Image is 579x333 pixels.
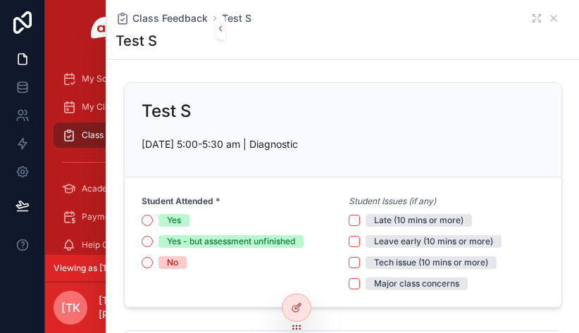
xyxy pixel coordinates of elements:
div: scrollable content [45,56,225,255]
a: My Classes [54,94,217,120]
a: My Schedule [54,66,217,92]
span: [TK [61,299,80,316]
div: Tech issue (10 mins or more) [374,256,488,269]
a: Class Feedback [116,11,208,25]
div: Leave early (10 mins or more) [374,235,493,248]
img: App logo [91,17,180,39]
span: Class Feedback [132,11,208,25]
div: Major class concerns [374,277,459,290]
strong: Student Attended * [142,196,220,207]
span: Academy [82,183,120,194]
div: Late (10 mins or more) [374,214,463,227]
div: Yes [167,214,181,227]
a: Academy [54,176,217,201]
span: My Schedule [82,73,134,84]
div: No [167,256,178,269]
a: Test S [222,11,251,25]
h1: Test S [116,31,157,51]
a: Payments [54,204,217,230]
span: Class Feedback [82,130,145,141]
em: Student Issues (if any) [349,196,436,207]
span: My Classes [82,101,127,113]
p: [DATE] 5:00-5:30 am | Diagnostic [142,137,544,151]
a: Help Center [54,232,217,258]
p: [TEST] Teacher [PERSON_NAME] [99,294,206,322]
span: Payments [82,211,122,222]
div: Yes - but assessment unfinished [167,235,295,248]
span: Help Center [82,239,130,251]
span: Viewing as [TEST] Teacher [54,263,162,274]
a: Class Feedback [54,122,217,148]
h2: Test S [142,100,192,122]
